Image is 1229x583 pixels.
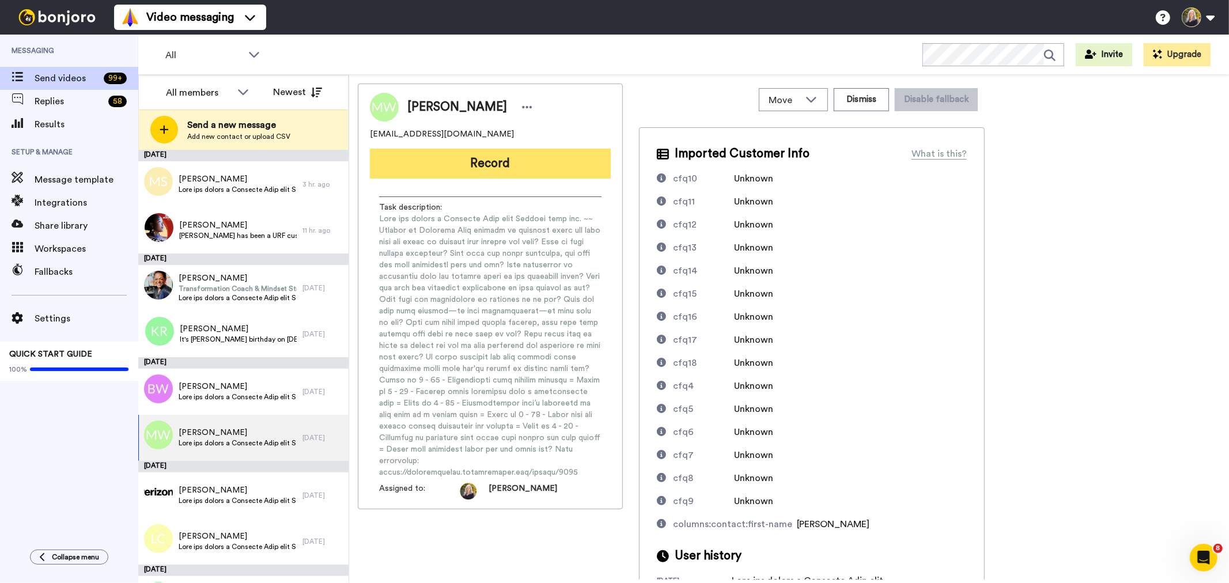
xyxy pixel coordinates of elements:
[35,118,138,131] span: Results
[673,379,694,393] div: cfq4
[179,272,297,284] span: [PERSON_NAME]
[108,96,127,107] div: 58
[379,213,602,478] span: Lore ips dolors a Consecte Adip elit Seddoei temp inc. ~~ Utlabor et Dolorema Aliq enimadm ve qui...
[370,93,399,122] img: Image of Miranda Weaver
[302,226,343,235] div: 11 hr. ago
[180,335,297,344] span: It's [PERSON_NAME] birthday on [DEMOGRAPHIC_DATA] From automation: [URL][DOMAIN_NAME]
[179,381,297,392] span: [PERSON_NAME]
[35,196,138,210] span: Integrations
[673,287,697,301] div: cfq15
[1144,43,1211,66] button: Upgrade
[735,312,774,321] span: Unknown
[179,293,297,302] span: Lore ips dolors a Consecte Adip elit Seddoe temp inc. ~~ Utlabor et Dolorema Aliq enimadm ve quis...
[673,310,697,324] div: cfq16
[797,520,869,529] span: [PERSON_NAME]
[673,172,697,185] div: cfq10
[673,195,695,209] div: cfq11
[675,547,742,565] span: User history
[52,552,99,562] span: Collapse menu
[673,264,697,278] div: cfq14
[187,132,290,141] span: Add new contact or upload CSV
[489,483,557,500] span: [PERSON_NAME]
[145,213,173,242] img: 42d56070-daf8-4153-b10f-19eb25152d4f.jpg
[735,266,774,275] span: Unknown
[179,173,297,185] span: [PERSON_NAME]
[144,524,173,553] img: lc.png
[302,491,343,500] div: [DATE]
[673,241,697,255] div: cfq13
[1213,544,1223,553] span: 8
[166,86,232,100] div: All members
[673,471,693,485] div: cfq8
[138,565,349,576] div: [DATE]
[895,88,978,111] button: Disable fallback
[735,404,774,414] span: Unknown
[1076,43,1132,66] button: Invite
[407,99,507,116] span: [PERSON_NAME]
[769,93,800,107] span: Move
[144,271,173,300] img: 2b52e66f-083a-4752-ab21-4cbdcff96fa2.jpg
[735,335,774,344] span: Unknown
[735,289,774,298] span: Unknown
[138,461,349,472] div: [DATE]
[735,197,774,206] span: Unknown
[912,147,967,161] div: What is this?
[121,8,139,26] img: vm-color.svg
[35,312,138,325] span: Settings
[179,438,297,448] span: Lore ips dolors a Consecte Adip elit Seddoei temp inc. ~~ Utlabor et Dolorema Aliq enimadm ve qui...
[735,174,774,183] span: Unknown
[264,81,331,104] button: Newest
[179,542,297,551] span: Lore ips dolors a Consecte Adip elit Sedd eius tem. ~~ Incidid ut Laboreet Dolo magnaal en admini...
[138,357,349,369] div: [DATE]
[138,150,349,161] div: [DATE]
[30,550,108,565] button: Collapse menu
[735,243,774,252] span: Unknown
[673,494,694,508] div: cfq9
[302,180,343,189] div: 3 hr. ago
[673,356,697,370] div: cfq18
[179,392,297,402] span: Lore ips dolors a Consecte Adip elit Seddoe temp inc. ~~ Utlabor et Dolorema Aliq enimadm ve quis...
[9,350,92,358] span: QUICK START GUIDE
[179,531,297,542] span: [PERSON_NAME]
[35,173,138,187] span: Message template
[35,265,138,279] span: Fallbacks
[35,71,99,85] span: Send videos
[144,421,173,449] img: mw.png
[302,283,343,293] div: [DATE]
[138,253,349,265] div: [DATE]
[735,427,774,437] span: Unknown
[144,167,173,196] img: ms.png
[370,128,514,140] span: [EMAIL_ADDRESS][DOMAIN_NAME]
[144,478,173,507] img: 8bf906aa-90bf-4223-a980-3f85081a9008.png
[144,374,173,403] img: bw.png
[735,497,774,506] span: Unknown
[179,484,297,496] span: [PERSON_NAME]
[673,517,792,531] div: columns:contact:first-name
[187,118,290,132] span: Send a new message
[302,433,343,442] div: [DATE]
[179,185,297,194] span: Lore ips dolors a Consecte Adip elit Seddo eius tem. ~~ Incidid ut Laboreet Dolo magnaal en admin...
[460,483,477,500] img: b866fb45-af9b-48ac-bf85-7f5553bd3a82-1702568302.jpg
[145,317,174,346] img: kr.png
[834,88,889,111] button: Dismiss
[35,242,138,256] span: Workspaces
[179,427,297,438] span: [PERSON_NAME]
[1190,544,1217,571] iframe: Intercom live chat
[379,483,460,500] span: Assigned to:
[673,218,697,232] div: cfq12
[179,231,297,240] span: [PERSON_NAME] has been a URF customer for 2 weeks. What type of health challenges are you facing?...
[735,450,774,460] span: Unknown
[673,333,697,347] div: cfq17
[35,94,104,108] span: Replies
[302,387,343,396] div: [DATE]
[165,48,243,62] span: All
[146,9,234,25] span: Video messaging
[735,381,774,391] span: Unknown
[180,323,297,335] span: [PERSON_NAME]
[9,365,27,374] span: 100%
[179,219,297,231] span: [PERSON_NAME]
[179,284,297,293] span: Transformation Coach & Mindset Strategist
[735,474,774,483] span: Unknown
[379,202,460,213] span: Task description :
